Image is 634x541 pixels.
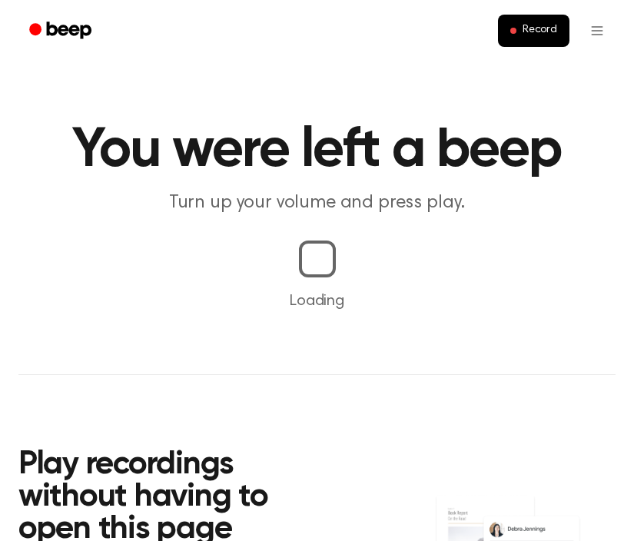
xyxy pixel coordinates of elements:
p: Loading [18,290,616,313]
p: Turn up your volume and press play. [22,191,612,216]
h1: You were left a beep [18,123,616,178]
button: Record [498,15,569,47]
span: Record [523,24,557,38]
a: Beep [18,16,105,46]
button: Open menu [579,12,616,49]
